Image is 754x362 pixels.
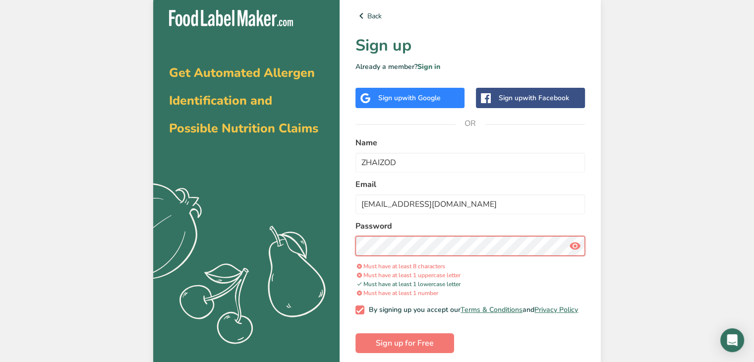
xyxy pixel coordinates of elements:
[456,109,485,138] span: OR
[376,337,434,349] span: Sign up for Free
[355,61,585,72] p: Already a member?
[720,328,744,352] div: Open Intercom Messenger
[355,179,585,190] label: Email
[499,93,569,103] div: Sign up
[355,289,438,297] span: Must have at least 1 number
[169,64,318,137] span: Get Automated Allergen Identification and Possible Nutrition Claims
[355,262,445,270] span: Must have at least 8 characters
[355,137,585,149] label: Name
[355,153,585,173] input: John Doe
[364,305,579,314] span: By signing up you accept our and
[355,333,454,353] button: Sign up for Free
[355,10,585,22] a: Back
[355,34,585,58] h1: Sign up
[522,93,569,103] span: with Facebook
[461,305,522,314] a: Terms & Conditions
[417,62,440,71] a: Sign in
[355,280,461,288] span: Must have at least 1 lowercase letter
[534,305,578,314] a: Privacy Policy
[355,271,461,279] span: Must have at least 1 uppercase letter
[378,93,441,103] div: Sign up
[355,194,585,214] input: email@example.com
[355,220,585,232] label: Password
[402,93,441,103] span: with Google
[169,10,293,26] img: Food Label Maker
